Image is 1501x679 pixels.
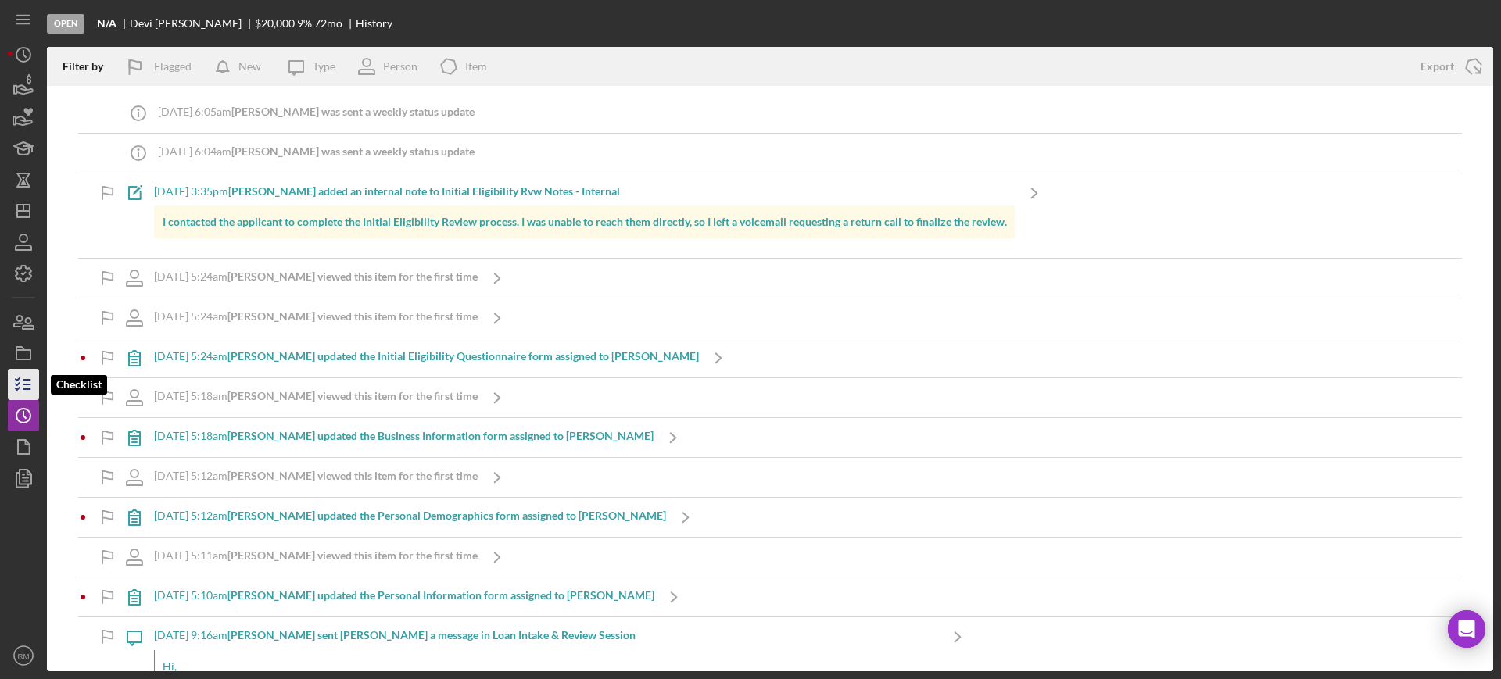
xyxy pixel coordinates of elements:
[238,51,261,82] div: New
[227,429,654,442] b: [PERSON_NAME] updated the Business Information form assigned to [PERSON_NAME]
[227,549,478,562] b: [PERSON_NAME] viewed this item for the first time
[115,51,207,82] button: Flagged
[158,105,475,118] div: [DATE] 6:05am
[383,60,417,73] div: Person
[63,60,115,73] div: Filter by
[115,418,693,457] a: [DATE] 5:18am[PERSON_NAME] updated the Business Information form assigned to [PERSON_NAME]
[115,173,1054,258] a: [DATE] 3:35pm[PERSON_NAME] added an internal note to Initial Eligibility Rvw Notes - InternalI co...
[227,469,478,482] b: [PERSON_NAME] viewed this item for the first time
[115,577,693,616] a: [DATE] 5:10am[PERSON_NAME] updated the Personal Information form assigned to [PERSON_NAME]
[227,628,636,641] b: [PERSON_NAME] sent [PERSON_NAME] a message in Loan Intake & Review Session
[154,51,192,82] div: Flagged
[465,60,487,73] div: Item
[115,498,705,537] a: [DATE] 5:12am[PERSON_NAME] updated the Personal Demographics form assigned to [PERSON_NAME]
[115,538,517,577] a: [DATE] 5:11am[PERSON_NAME] viewed this item for the first time
[154,350,699,363] div: [DATE] 5:24am
[255,16,295,30] span: $20,000
[154,390,478,402] div: [DATE] 5:18am
[154,430,654,442] div: [DATE] 5:18am
[158,145,475,158] div: [DATE] 6:04am
[97,17,116,30] b: N/A
[154,629,938,641] div: [DATE] 9:16am
[231,145,475,158] b: [PERSON_NAME] was sent a weekly status update
[154,270,478,283] div: [DATE] 5:24am
[1405,51,1493,82] button: Export
[1448,610,1485,648] div: Open Intercom Messenger
[115,298,517,338] a: [DATE] 5:24am[PERSON_NAME] viewed this item for the first time
[227,309,478,323] b: [PERSON_NAME] viewed this item for the first time
[154,310,478,323] div: [DATE] 5:24am
[154,470,478,482] div: [DATE] 5:12am
[154,589,654,602] div: [DATE] 5:10am
[356,17,392,30] div: History
[313,60,335,73] div: Type
[207,51,277,82] button: New
[227,349,699,363] b: [PERSON_NAME] updated the Initial Eligibility Questionnaire form assigned to [PERSON_NAME]
[154,185,1015,198] div: [DATE] 3:35pm
[297,17,312,30] div: 9 %
[115,259,517,298] a: [DATE] 5:24am[PERSON_NAME] viewed this item for the first time
[314,17,342,30] div: 72 mo
[115,338,738,377] a: [DATE] 5:24am[PERSON_NAME] updated the Initial Eligibility Questionnaire form assigned to [PERSON...
[154,549,478,562] div: [DATE] 5:11am
[8,640,39,671] button: RM
[1420,51,1454,82] div: Export
[18,652,30,660] text: RM
[231,105,475,118] b: [PERSON_NAME] was sent a weekly status update
[227,270,478,283] b: [PERSON_NAME] viewed this item for the first time
[115,458,517,497] a: [DATE] 5:12am[PERSON_NAME] viewed this item for the first time
[115,378,517,417] a: [DATE] 5:18am[PERSON_NAME] viewed this item for the first time
[47,14,84,34] div: Open
[228,184,620,198] b: [PERSON_NAME] added an internal note to Initial Eligibility Rvw Notes - Internal
[154,509,666,522] div: [DATE] 5:12am
[163,215,1007,228] strong: I contacted the applicant to complete the Initial Eligibility Review process. I was unable to rea...
[227,509,666,522] b: [PERSON_NAME] updated the Personal Demographics form assigned to [PERSON_NAME]
[227,588,654,602] b: [PERSON_NAME] updated the Personal Information form assigned to [PERSON_NAME]
[227,389,478,402] b: [PERSON_NAME] viewed this item for the first time
[130,17,255,30] div: Devi [PERSON_NAME]
[163,658,930,675] p: Hi,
